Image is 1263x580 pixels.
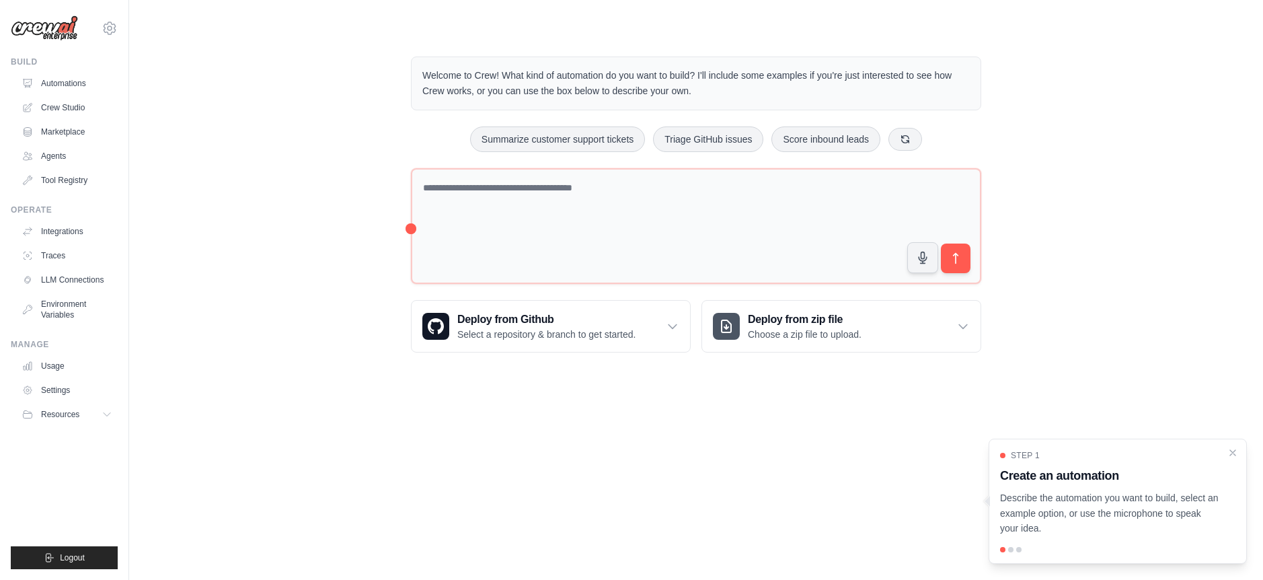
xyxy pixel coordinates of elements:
[1011,450,1040,461] span: Step 1
[16,121,118,143] a: Marketplace
[16,221,118,242] a: Integrations
[1227,447,1238,458] button: Close walkthrough
[470,126,645,152] button: Summarize customer support tickets
[771,126,880,152] button: Score inbound leads
[16,379,118,401] a: Settings
[16,355,118,377] a: Usage
[11,57,118,67] div: Build
[11,546,118,569] button: Logout
[16,269,118,291] a: LLM Connections
[11,205,118,215] div: Operate
[457,312,636,328] h3: Deploy from Github
[1000,466,1219,485] h3: Create an automation
[16,404,118,425] button: Resources
[16,170,118,191] a: Tool Registry
[748,328,862,341] p: Choose a zip file to upload.
[16,293,118,326] a: Environment Variables
[1000,491,1219,536] p: Describe the automation you want to build, select an example option, or use the microphone to spe...
[653,126,763,152] button: Triage GitHub issues
[11,339,118,350] div: Manage
[16,245,118,266] a: Traces
[748,312,862,328] h3: Deploy from zip file
[11,15,78,41] img: Logo
[60,552,85,563] span: Logout
[422,68,970,99] p: Welcome to Crew! What kind of automation do you want to build? I'll include some examples if you'...
[16,97,118,118] a: Crew Studio
[16,145,118,167] a: Agents
[16,73,118,94] a: Automations
[457,328,636,341] p: Select a repository & branch to get started.
[41,409,79,420] span: Resources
